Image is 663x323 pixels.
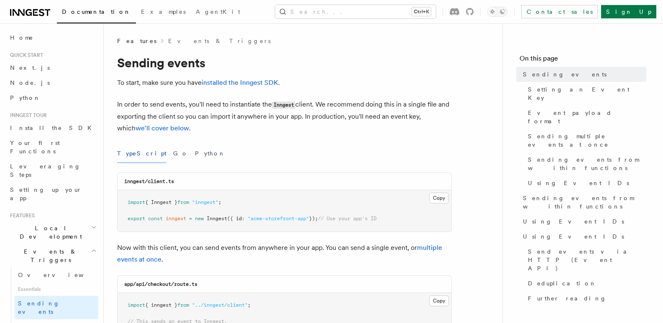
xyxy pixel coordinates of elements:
button: Search...Ctrl+K [275,5,436,18]
span: Setting up your app [10,186,82,201]
span: : [242,216,245,221]
a: AgentKit [191,3,245,23]
span: Using Event IDs [523,232,624,241]
span: { Inngest } [145,199,177,205]
a: Setting an Event Key [525,82,646,105]
button: Local Development [7,221,98,244]
a: Node.js [7,75,98,90]
a: Your first Functions [7,135,98,159]
a: Overview [15,267,98,282]
a: we'll cover below [136,124,189,132]
a: Setting up your app [7,182,98,206]
span: "acme-storefront-app" [248,216,309,221]
a: Contact sales [521,5,598,18]
a: Event payload format [525,105,646,129]
button: Python [195,144,225,163]
h1: Sending events [117,55,452,70]
span: = [189,216,192,221]
span: Your first Functions [10,140,60,155]
span: "inngest" [192,199,218,205]
span: Python [10,94,41,101]
p: Now with this client, you can send events from anywhere in your app. You can send a single event,... [117,242,452,265]
a: Examples [136,3,191,23]
span: Events & Triggers [7,247,91,264]
p: To start, make sure you have . [117,77,452,89]
span: Install the SDK [10,125,97,131]
span: Sending events from within functions [523,194,646,211]
a: Sending events [15,296,98,319]
code: app/api/checkout/route.ts [124,281,197,287]
span: Event payload format [528,109,646,125]
span: Features [117,37,156,45]
button: Copy [429,193,449,203]
span: inngest [166,216,186,221]
span: ; [218,199,221,205]
span: Quick start [7,52,43,58]
a: Deduplication [525,276,646,291]
button: Toggle dark mode [487,7,507,17]
span: Leveraging Steps [10,163,81,178]
span: AgentKit [196,8,240,15]
span: ({ id [227,216,242,221]
span: ; [248,302,251,308]
span: Using Event IDs [523,217,624,226]
span: Setting an Event Key [528,85,646,102]
span: Local Development [7,224,91,241]
span: const [148,216,163,221]
a: Sending events from within functions [520,191,646,214]
span: Home [10,33,33,42]
span: Sending events [523,70,607,79]
a: Python [7,90,98,105]
span: Next.js [10,64,50,71]
span: Inngest [207,216,227,221]
a: Sending events from within functions [525,152,646,175]
h4: On this page [520,53,646,67]
a: Install the SDK [7,120,98,135]
span: from [177,199,189,205]
span: new [195,216,204,221]
a: Home [7,30,98,45]
span: Overview [18,272,104,278]
a: Sending events [520,67,646,82]
button: TypeScript [117,144,166,163]
a: Using Event IDs [520,229,646,244]
a: multiple events at once [117,244,442,263]
code: Inngest [272,102,295,109]
button: Events & Triggers [7,244,98,267]
a: Next.js [7,60,98,75]
span: Node.js [10,79,50,86]
span: Documentation [62,8,131,15]
a: Leveraging Steps [7,159,98,182]
button: Copy [429,295,449,306]
span: Deduplication [528,279,596,287]
span: from [177,302,189,308]
span: // Use your app's ID [318,216,376,221]
kbd: Ctrl+K [412,8,431,16]
span: Send events via HTTP (Event API) [528,247,646,272]
a: Sign Up [601,5,656,18]
a: Documentation [57,3,136,23]
span: Sending events [18,300,60,315]
span: Features [7,212,35,219]
a: installed the Inngest SDK [202,79,278,86]
button: Go [173,144,188,163]
a: Send events via HTTP (Event API) [525,244,646,276]
span: Sending multiple events at once [528,132,646,149]
span: "../inngest/client" [192,302,248,308]
a: Using Event IDs [525,175,646,191]
code: inngest/client.ts [124,178,174,184]
span: import [128,302,145,308]
p: In order to send events, you'll need to instantiate the client. We recommend doing this in a sing... [117,99,452,134]
span: Sending events from within functions [528,155,646,172]
span: import [128,199,145,205]
span: Inngest tour [7,112,47,119]
span: Examples [141,8,186,15]
a: Using Event IDs [520,214,646,229]
a: Sending multiple events at once [525,129,646,152]
a: Events & Triggers [168,37,271,45]
span: Using Event IDs [528,179,629,187]
span: export [128,216,145,221]
span: { inngest } [145,302,177,308]
span: Essentials [15,282,98,296]
span: Further reading [528,294,607,303]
